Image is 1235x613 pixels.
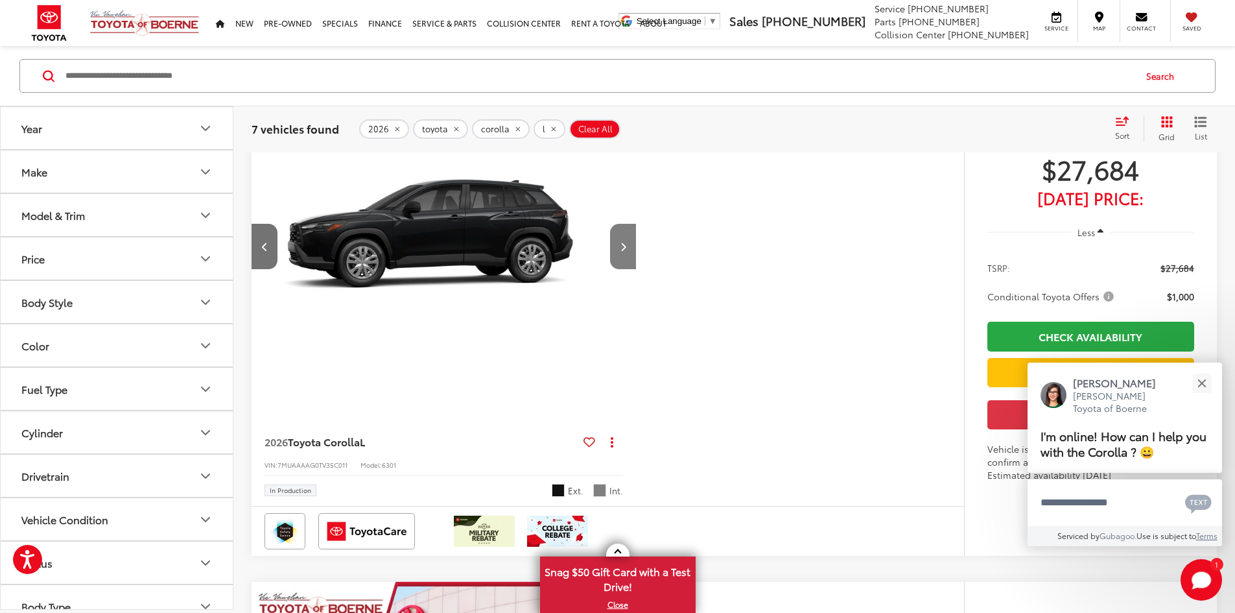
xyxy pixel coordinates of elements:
[875,15,896,28] span: Parts
[637,16,701,26] span: Select Language
[1073,376,1169,390] p: [PERSON_NAME]
[198,164,213,180] div: Make
[611,437,613,447] span: dropdown dots
[21,426,63,439] div: Cylinder
[875,28,945,41] span: Collision Center
[1,411,234,453] button: CylinderCylinder
[198,294,213,310] div: Body Style
[1,107,234,149] button: YearYear
[1100,530,1136,541] a: Gubagoo.
[265,434,288,449] span: 2026
[198,338,213,354] div: Color
[359,119,409,138] button: remove 2026
[21,339,49,352] div: Color
[1127,24,1156,32] span: Contact
[1181,488,1216,517] button: Chat with SMS
[1,194,234,236] button: Model & TrimModel & Trim
[21,383,67,395] div: Fuel Type
[265,435,578,449] a: 2026Toyota CorollaL
[705,16,705,26] span: ​
[568,485,583,497] span: Ext.
[1,237,234,280] button: PricePrice
[987,191,1194,204] span: [DATE] Price:
[709,16,717,26] span: ▼
[578,123,613,134] span: Clear All
[360,434,365,449] span: L
[198,468,213,484] div: Drivetrain
[908,2,989,15] span: [PHONE_NUMBER]
[1042,24,1071,32] span: Service
[987,400,1194,429] button: Get Price Now
[1177,24,1206,32] span: Saved
[21,209,85,221] div: Model & Trim
[1144,115,1184,141] button: Grid View
[987,322,1194,351] a: Check Availability
[1028,363,1222,546] div: Close[PERSON_NAME][PERSON_NAME] Toyota of BoerneI'm online! How can I help you with the Corolla ?...
[321,516,412,547] img: ToyotaCare Vic Vaughan Toyota of Boerne Boerne TX
[1215,561,1218,567] span: 1
[360,460,382,470] span: Model:
[541,558,694,597] span: Snag $50 Gift Card with a Test Drive!
[368,123,389,134] span: 2026
[481,123,510,134] span: corolla
[527,516,588,547] img: /static/brand-toyota/National_Assets/toyota-college-grad.jpeg?height=48
[267,516,303,547] img: Toyota Safety Sense Vic Vaughan Toyota of Boerne Boerne TX
[198,425,213,440] div: Cylinder
[1185,493,1212,514] svg: Text
[250,102,636,391] a: 2026 Toyota Corolla Cross L FWD2026 Toyota Corolla Cross L FWD2026 Toyota Corolla Cross L FWD2026...
[1184,115,1217,141] button: List View
[637,16,717,26] a: Select Language​
[534,119,565,138] button: remove l
[21,296,73,308] div: Body Style
[413,119,468,138] button: remove toyota
[1109,115,1144,141] button: Select sort value
[1159,130,1175,141] span: Grid
[21,513,108,525] div: Vehicle Condition
[987,290,1118,303] button: Conditional Toyota Offers
[1,324,234,367] button: ColorColor
[1196,530,1217,541] a: Terms
[472,119,530,138] button: remove corolla
[21,122,42,134] div: Year
[1,368,234,410] button: Fuel TypeFuel Type
[250,102,636,391] div: 2026 Toyota Corolla L 2
[987,442,1194,481] div: Vehicle is in build phase. Contact dealer to confirm availability. Estimated availability [DATE]
[593,484,606,497] span: Light Gray Fabric
[1028,479,1222,526] textarea: Type your message
[1167,290,1194,303] span: $1,000
[198,208,213,223] div: Model & Trim
[729,12,759,29] span: Sales
[987,261,1010,274] span: TSRP:
[21,470,69,482] div: Drivetrain
[454,516,515,547] img: /static/brand-toyota/National_Assets/toyota-military-rebate.jpeg?height=48
[569,119,620,138] button: Clear All
[250,102,636,392] img: 2026 Toyota Corolla Cross L FWD
[875,2,905,15] span: Service
[543,123,545,134] span: l
[1160,261,1194,274] span: $27,684
[422,123,448,134] span: toyota
[1077,226,1095,238] span: Less
[89,10,200,36] img: Vic Vaughan Toyota of Boerne
[1181,559,1222,601] button: Toggle Chat Window
[948,28,1029,41] span: [PHONE_NUMBER]
[762,12,865,29] span: [PHONE_NUMBER]
[987,152,1194,185] span: $27,684
[1,150,234,193] button: MakeMake
[1136,530,1196,541] span: Use is subject to
[252,120,339,136] span: 7 vehicles found
[1194,130,1207,141] span: List
[609,485,623,497] span: Int.
[1041,427,1206,460] span: I'm online! How can I help you with the Corolla ? 😀
[987,358,1194,387] a: Value Your Trade
[1057,530,1100,541] span: Serviced by
[277,460,347,470] span: 7MUAAAAG0TV35C011
[552,484,565,497] span: Jet Black
[1188,369,1216,397] button: Close
[1,455,234,497] button: DrivetrainDrivetrain
[21,252,45,265] div: Price
[899,15,980,28] span: [PHONE_NUMBER]
[1181,559,1222,601] svg: Start Chat
[198,121,213,136] div: Year
[1,498,234,540] button: Vehicle ConditionVehicle Condition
